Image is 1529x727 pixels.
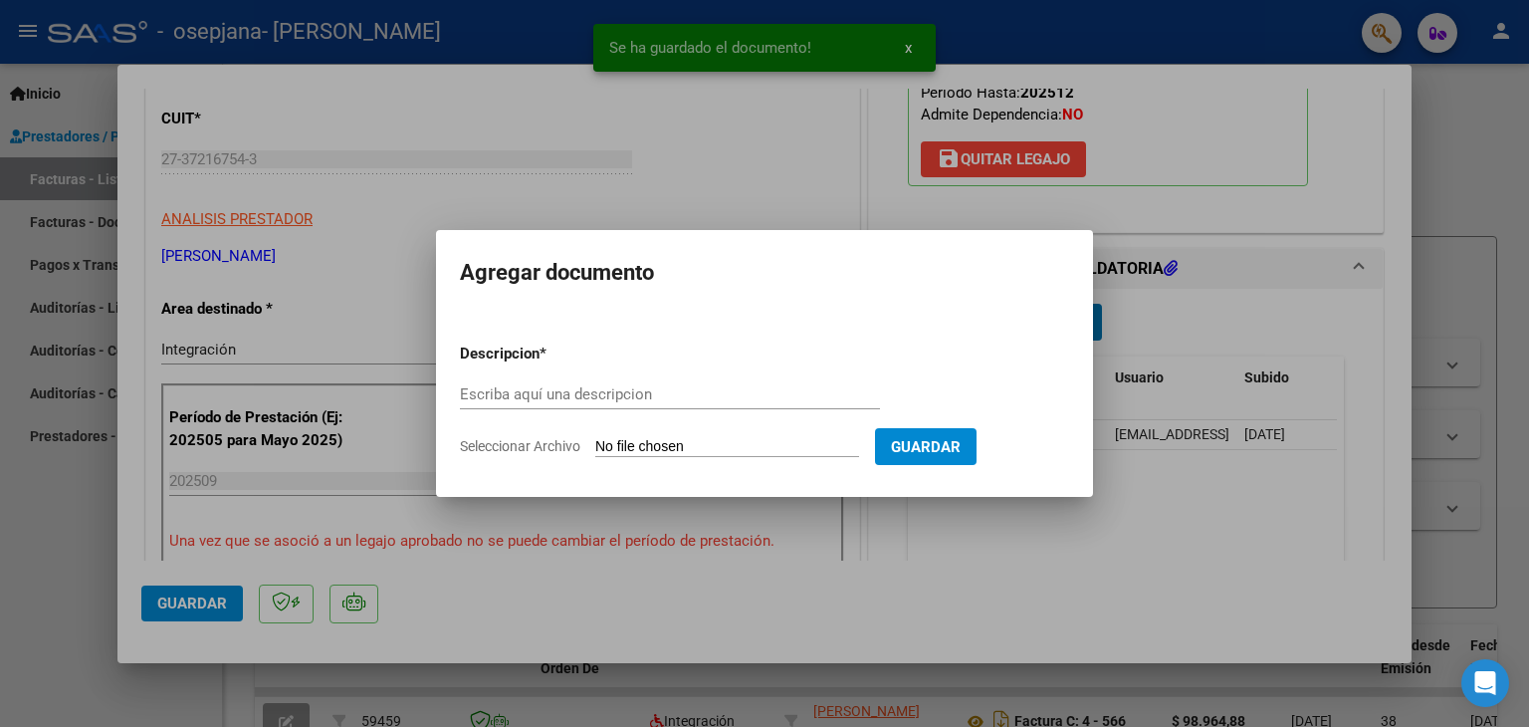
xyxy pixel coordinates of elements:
[460,438,580,454] span: Seleccionar Archivo
[460,254,1069,292] h2: Agregar documento
[1461,659,1509,707] div: Open Intercom Messenger
[460,343,643,365] p: Descripcion
[875,428,977,465] button: Guardar
[891,438,961,456] span: Guardar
